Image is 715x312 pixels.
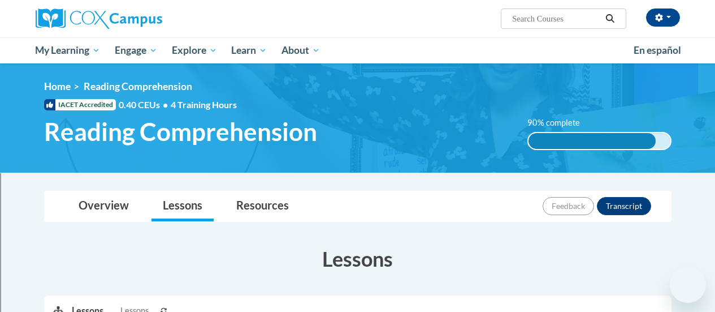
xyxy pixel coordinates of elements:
span: Learn [231,44,267,57]
span: Explore [172,44,217,57]
span: En español [634,44,681,56]
a: Cox Campus [36,8,239,29]
span: IACET Accredited [44,99,116,110]
span: Engage [115,44,157,57]
a: My Learning [28,37,108,63]
div: 90% complete [528,133,656,149]
a: About [274,37,327,63]
span: 4 Training Hours [171,99,237,110]
iframe: Button to launch messaging window [670,267,706,303]
img: Cox Campus [36,8,162,29]
a: Learn [224,37,274,63]
button: Search [601,12,618,25]
label: 90% complete [527,117,592,129]
a: Explore [164,37,224,63]
div: Main menu [27,37,688,63]
span: Reading Comprehension [84,80,192,92]
span: Reading Comprehension [44,117,317,147]
span: About [281,44,320,57]
a: Engage [107,37,164,63]
button: Account Settings [646,8,680,27]
span: • [163,99,168,110]
input: Search Courses [511,12,601,25]
a: Home [44,80,71,92]
span: My Learning [35,44,100,57]
span: 0.40 CEUs [119,99,171,111]
a: En español [626,39,688,62]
